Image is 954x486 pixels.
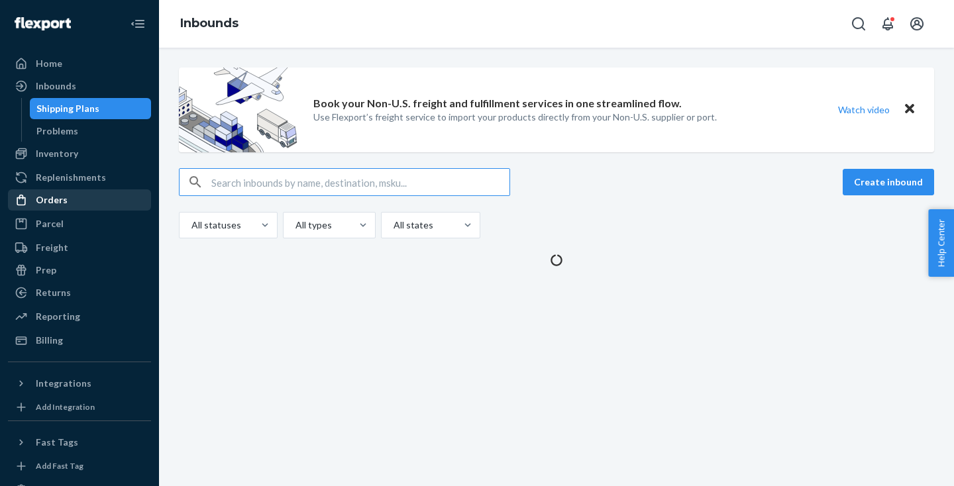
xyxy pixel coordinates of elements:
input: Search inbounds by name, destination, msku... [211,169,509,195]
div: Add Integration [36,401,95,413]
div: Billing [36,334,63,347]
div: Reporting [36,310,80,323]
button: Close [901,100,918,119]
ol: breadcrumbs [170,5,249,43]
a: Parcel [8,213,151,234]
a: Inventory [8,143,151,164]
div: Parcel [36,217,64,230]
a: Orders [8,189,151,211]
a: Add Integration [8,399,151,415]
a: Returns [8,282,151,303]
button: Create inbound [843,169,934,195]
div: Home [36,57,62,70]
div: Freight [36,241,68,254]
button: Close Navigation [125,11,151,37]
button: Open account menu [904,11,930,37]
div: Prep [36,264,56,277]
a: Replenishments [8,167,151,188]
div: Problems [36,124,78,138]
p: Book your Non-U.S. freight and fulfillment services in one streamlined flow. [313,96,682,111]
div: Add Fast Tag [36,460,83,471]
button: Open Search Box [845,11,872,37]
button: Integrations [8,373,151,394]
button: Help Center [928,209,954,277]
a: Problems [30,121,152,142]
button: Fast Tags [8,432,151,453]
div: Inventory [36,147,78,160]
input: All statuses [190,219,191,232]
p: Use Flexport’s freight service to import your products directly from your Non-U.S. supplier or port. [313,111,717,124]
button: Open notifications [874,11,901,37]
div: Returns [36,286,71,299]
a: Home [8,53,151,74]
div: Integrations [36,377,91,390]
div: Replenishments [36,171,106,184]
a: Add Fast Tag [8,458,151,474]
a: Inbounds [8,75,151,97]
a: Shipping Plans [30,98,152,119]
img: Flexport logo [15,17,71,30]
a: Inbounds [180,16,238,30]
div: Shipping Plans [36,102,99,115]
div: Inbounds [36,79,76,93]
input: All states [392,219,394,232]
a: Billing [8,330,151,351]
a: Reporting [8,306,151,327]
div: Fast Tags [36,436,78,449]
div: Orders [36,193,68,207]
a: Freight [8,237,151,258]
button: Watch video [829,100,898,119]
a: Prep [8,260,151,281]
input: All types [294,219,295,232]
